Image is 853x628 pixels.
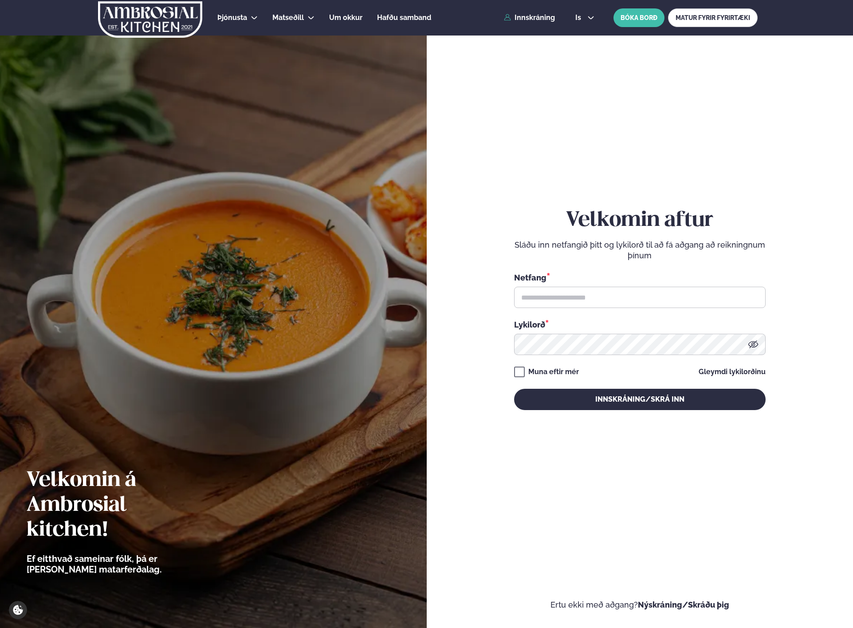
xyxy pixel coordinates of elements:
[217,13,247,22] span: Þjónusta
[504,14,555,22] a: Innskráning
[514,208,766,233] h2: Velkomin aftur
[699,368,766,375] a: Gleymdi lykilorðinu
[514,389,766,410] button: Innskráning/Skrá inn
[27,553,211,575] p: Ef eitthvað sameinar fólk, þá er [PERSON_NAME] matarferðalag.
[27,468,211,543] h2: Velkomin á Ambrosial kitchen!
[613,8,664,27] button: BÓKA BORÐ
[638,600,729,609] a: Nýskráning/Skráðu þig
[514,272,766,283] div: Netfang
[377,12,431,23] a: Hafðu samband
[514,240,766,261] p: Sláðu inn netfangið þitt og lykilorð til að fá aðgang að reikningnum þínum
[377,13,431,22] span: Hafðu samband
[568,14,601,21] button: is
[453,600,827,610] p: Ertu ekki með aðgang?
[217,12,247,23] a: Þjónusta
[514,319,766,330] div: Lykilorð
[329,12,362,23] a: Um okkur
[9,601,27,619] a: Cookie settings
[329,13,362,22] span: Um okkur
[668,8,758,27] a: MATUR FYRIR FYRIRTÆKI
[272,12,304,23] a: Matseðill
[575,14,584,21] span: is
[272,13,304,22] span: Matseðill
[97,1,203,38] img: logo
